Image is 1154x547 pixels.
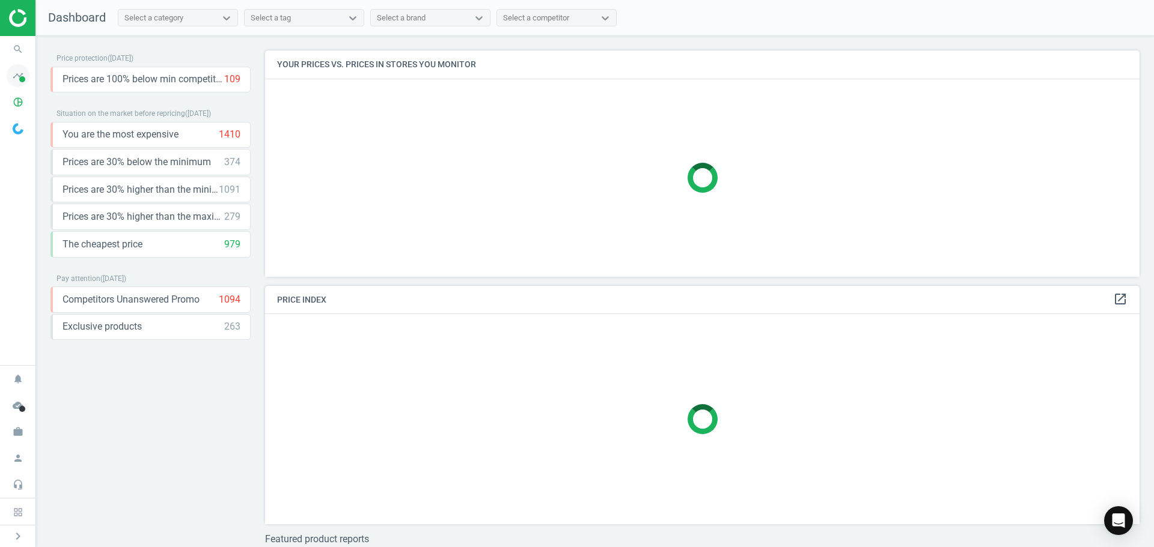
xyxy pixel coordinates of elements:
[11,529,25,543] i: chevron_right
[63,238,142,251] span: The cheapest price
[63,183,219,196] span: Prices are 30% higher than the minimum
[219,128,240,141] div: 1410
[265,286,1140,314] h4: Price Index
[1104,506,1133,535] div: Open Intercom Messenger
[7,473,29,496] i: headset_mic
[1113,292,1128,307] a: open_in_new
[100,274,126,283] span: ( [DATE] )
[108,54,133,62] span: ( [DATE] )
[251,13,291,23] div: Select a tag
[224,238,240,251] div: 979
[1113,292,1128,306] i: open_in_new
[63,210,224,223] span: Prices are 30% higher than the maximal
[377,13,426,23] div: Select a brand
[7,91,29,113] i: pie_chart_outlined
[224,156,240,169] div: 374
[56,109,185,118] span: Situation on the market before repricing
[124,13,183,23] div: Select a category
[9,9,94,27] img: ajHJNr6hYgQAAAAASUVORK5CYII=
[219,293,240,306] div: 1094
[56,274,100,283] span: Pay attention
[63,293,200,306] span: Competitors Unanswered Promo
[13,123,23,134] img: wGWNvw8QSZomAAAAABJRU5ErkJggg==
[3,528,33,544] button: chevron_right
[56,54,108,62] span: Price protection
[219,183,240,196] div: 1091
[224,73,240,86] div: 109
[48,10,106,25] span: Dashboard
[7,38,29,61] i: search
[7,64,29,87] i: timeline
[7,394,29,417] i: cloud_done
[7,420,29,443] i: work
[265,50,1140,79] h4: Your prices vs. prices in stores you monitor
[7,367,29,390] i: notifications
[503,13,569,23] div: Select a competitor
[63,73,224,86] span: Prices are 100% below min competitor
[63,156,211,169] span: Prices are 30% below the minimum
[224,210,240,223] div: 279
[265,533,1140,545] h3: Featured product reports
[224,320,240,333] div: 263
[185,109,211,118] span: ( [DATE] )
[63,128,179,141] span: You are the most expensive
[7,447,29,470] i: person
[63,320,142,333] span: Exclusive products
